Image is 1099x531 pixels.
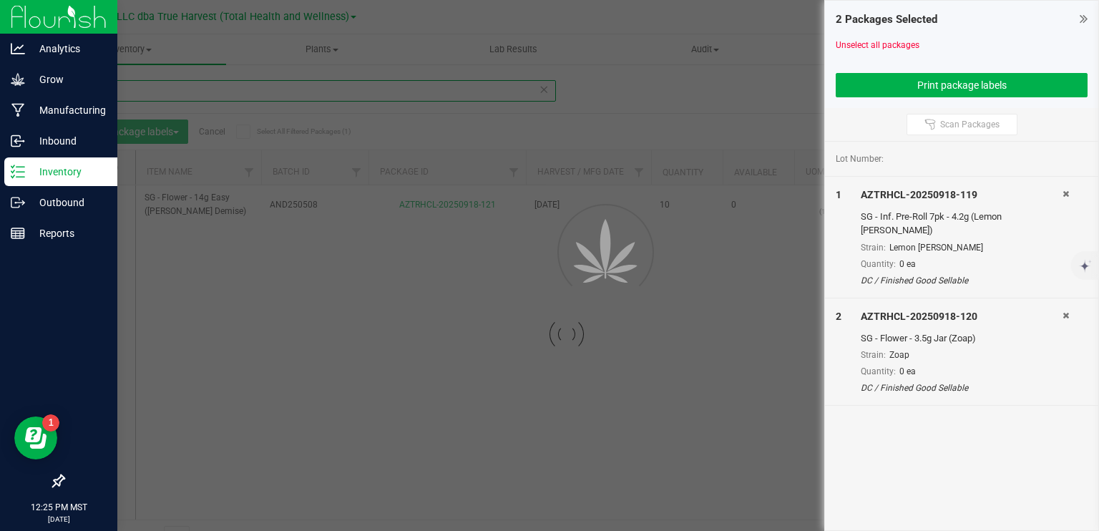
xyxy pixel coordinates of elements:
p: 12:25 PM MST [6,501,111,514]
span: Zoap [889,350,909,360]
span: Strain: [861,243,886,253]
iframe: Resource center [14,416,57,459]
span: 1 [836,189,841,200]
inline-svg: Inbound [11,134,25,148]
p: Inbound [25,132,111,150]
div: AZTRHCL-20250918-119 [861,187,1063,203]
span: Quantity: [861,366,896,376]
span: Quantity: [861,259,896,269]
span: Lot Number: [836,152,884,165]
inline-svg: Grow [11,72,25,87]
button: Print package labels [836,73,1088,97]
p: Inventory [25,163,111,180]
div: SG - Flower - 3.5g Jar (Zoap) [861,331,1063,346]
p: [DATE] [6,514,111,525]
p: Manufacturing [25,102,111,119]
p: Grow [25,71,111,88]
p: Reports [25,225,111,242]
p: Analytics [25,40,111,57]
iframe: Resource center unread badge [42,414,59,432]
span: Lemon [PERSON_NAME] [889,243,983,253]
div: SG - Inf. Pre-Roll 7pk - 4.2g (Lemon [PERSON_NAME]) [861,210,1063,238]
p: Outbound [25,194,111,211]
inline-svg: Analytics [11,42,25,56]
inline-svg: Outbound [11,195,25,210]
span: 2 [836,311,841,322]
span: 0 ea [899,366,916,376]
inline-svg: Reports [11,226,25,240]
a: Unselect all packages [836,40,919,50]
inline-svg: Manufacturing [11,103,25,117]
div: AZTRHCL-20250918-120 [861,309,1063,324]
button: Scan Packages [907,114,1017,135]
span: Strain: [861,350,886,360]
div: DC / Finished Good Sellable [861,381,1063,394]
div: DC / Finished Good Sellable [861,274,1063,287]
inline-svg: Inventory [11,165,25,179]
span: Scan Packages [940,119,1000,130]
span: 0 ea [899,259,916,269]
